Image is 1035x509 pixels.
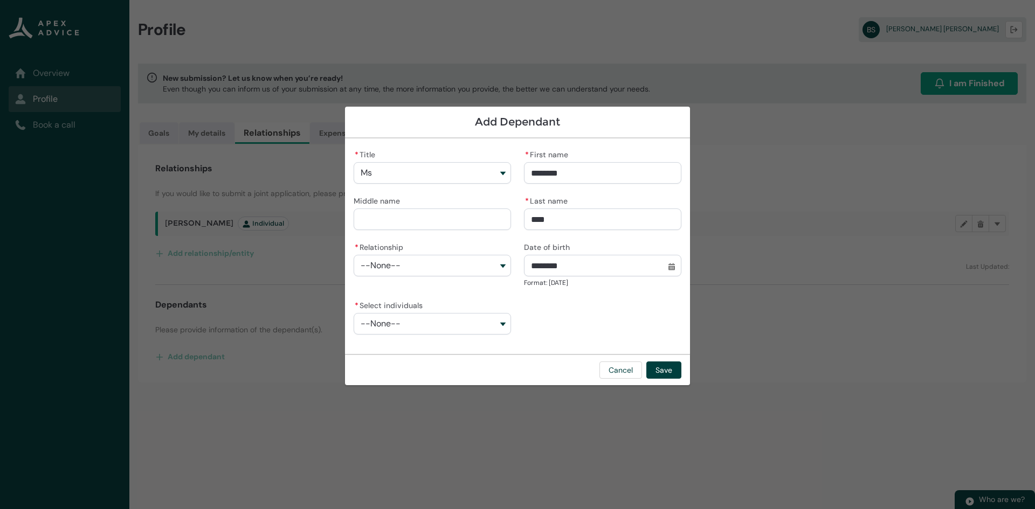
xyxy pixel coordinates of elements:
[354,255,511,276] button: Relationship
[599,361,642,379] button: Cancel
[354,162,511,184] button: Title
[355,301,358,310] abbr: required
[354,115,681,129] h1: Add Dependant
[354,298,427,311] label: Select individuals
[355,242,358,252] abbr: required
[524,147,572,160] label: First name
[524,193,572,206] label: Last name
[355,150,358,159] abbr: required
[524,277,681,288] div: Format: [DATE]
[525,150,529,159] abbr: required
[354,147,379,160] label: Title
[361,168,372,178] span: Ms
[354,240,408,253] label: Relationship
[354,313,511,334] button: Select individuals
[361,319,401,329] span: --None--
[361,261,401,270] span: --None--
[354,193,404,206] label: Middle name
[646,361,681,379] button: Save
[524,240,574,253] label: Date of birth
[525,196,529,206] abbr: required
